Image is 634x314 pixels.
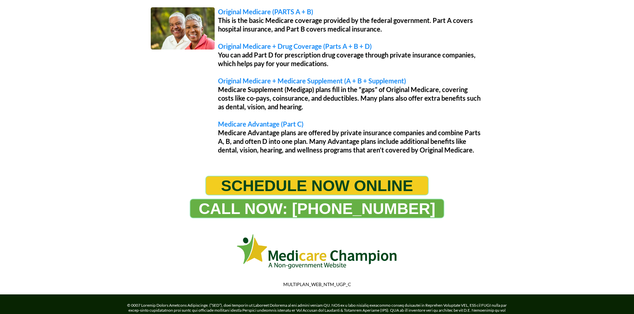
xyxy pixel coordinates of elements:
[218,16,484,33] p: This is the basic Medicare coverage provided by the federal government. Part A covers hospital in...
[199,199,435,218] span: CALL NOW: [PHONE_NUMBER]
[218,8,313,16] span: Original Medicare (PARTS A + B)
[151,7,215,50] img: Image
[218,120,304,128] span: Medicare Advantage (Part C)
[218,128,484,154] p: Medicare Advantage plans are offered by private insurance companies and combine Parts A, B, and o...
[205,176,429,195] a: SCHEDULE NOW ONLINE
[218,42,372,50] span: Original Medicare + Drug Coverage (Parts A + B + D)
[126,281,509,287] p: MULTIPLAN_WEB_NTM_UGP_C
[218,77,406,85] span: Original Medicare + Medicare Supplement (A + B + Supplement)
[218,51,484,68] p: You can add Part D for prescription drug coverage through private insurance companies, which help...
[190,199,444,218] a: CALL NOW: 1-888-344-8881
[221,176,413,195] span: SCHEDULE NOW ONLINE
[218,85,484,111] p: Medicare Supplement (Medigap) plans fill in the “gaps” of Original Medicare, covering costs like ...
